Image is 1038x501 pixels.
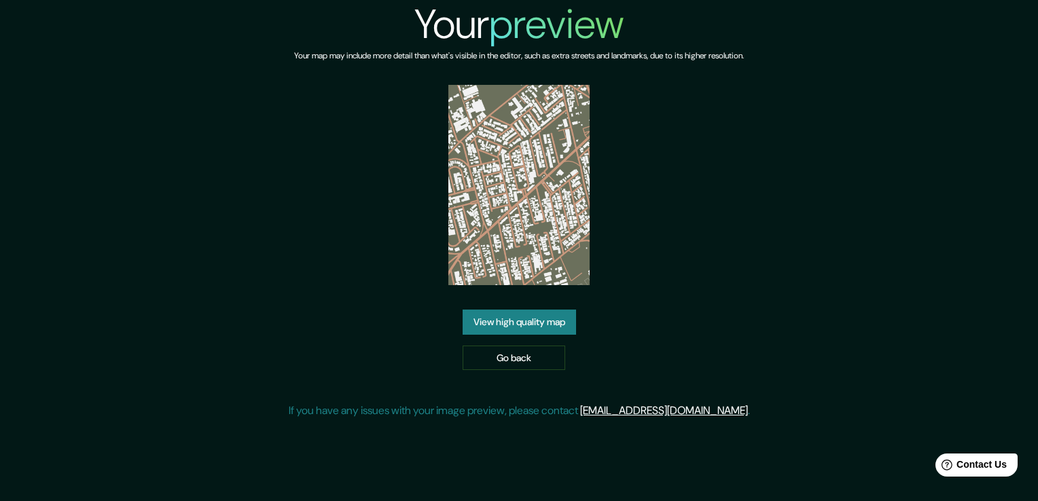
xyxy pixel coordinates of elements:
iframe: Help widget launcher [917,448,1023,486]
h6: Your map may include more detail than what's visible in the editor, such as extra streets and lan... [294,49,744,63]
a: View high quality map [463,310,576,335]
a: [EMAIL_ADDRESS][DOMAIN_NAME] [580,403,748,417]
img: created-map-preview [448,85,590,285]
a: Go back [463,346,565,371]
p: If you have any issues with your image preview, please contact . [289,403,750,419]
